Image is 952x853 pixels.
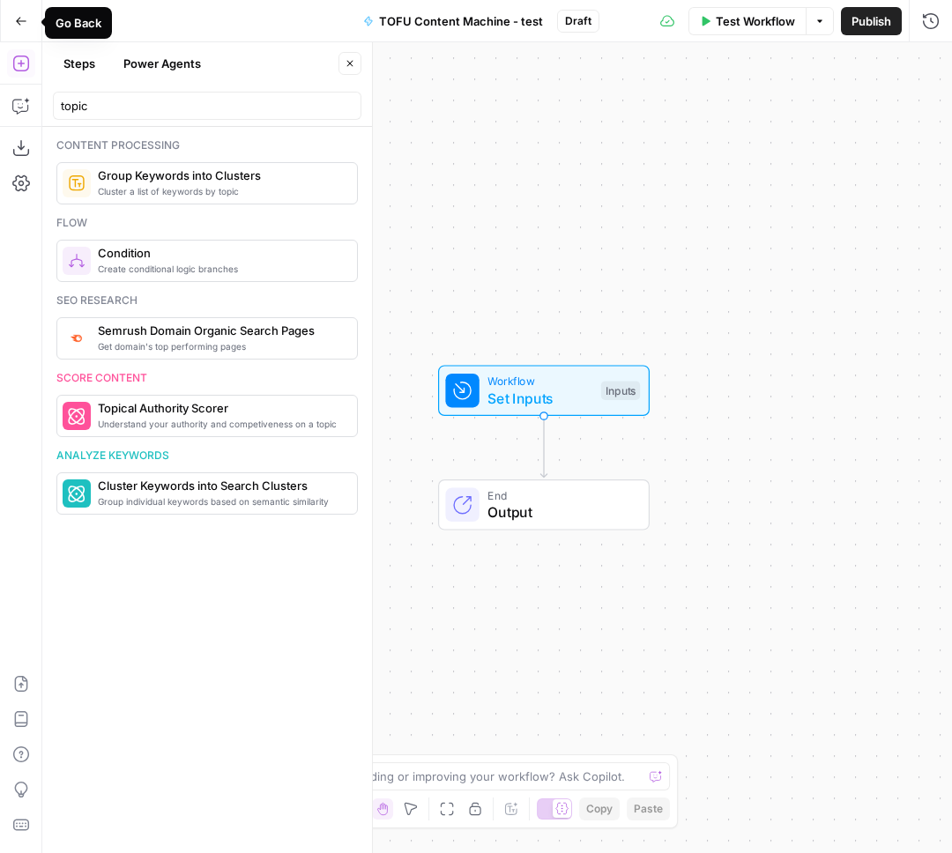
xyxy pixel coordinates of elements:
div: Inputs [601,381,640,400]
div: Flow [56,215,358,231]
div: EndOutput [380,479,708,530]
div: Analyze keywords [56,448,358,464]
span: Condition [98,244,343,262]
div: Seo research [56,293,358,308]
button: Copy [579,797,620,820]
span: Workflow [487,373,592,389]
span: End [487,486,631,503]
span: Copy [586,801,613,817]
span: Cluster a list of keywords by topic [98,184,343,198]
button: Paste [627,797,670,820]
img: 14hgftugzlhicq6oh3k7w4rc46c1 [68,174,86,192]
g: Edge from start to end [540,416,547,478]
span: Test Workflow [716,12,795,30]
span: Publish [852,12,891,30]
div: Content processing [56,137,358,153]
span: Output [487,501,631,523]
span: Draft [565,13,591,29]
span: Group individual keywords based on semantic similarity [98,494,343,508]
button: Test Workflow [688,7,806,35]
span: Create conditional logic branches [98,262,343,276]
span: Topical Authority Scorer [98,399,343,417]
img: otu06fjiulrdwrqmbs7xihm55rg9 [68,330,86,345]
span: Understand your authority and competiveness on a topic [98,417,343,431]
input: Search steps [61,97,353,115]
div: Go Back [56,14,101,32]
button: Power Agents [113,49,212,78]
span: Get domain's top performing pages [98,339,343,353]
button: Publish [841,7,902,35]
span: Cluster Keywords into Search Clusters [98,477,343,494]
span: TOFU Content Machine - test [379,12,543,30]
button: TOFU Content Machine - test [353,7,554,35]
span: Semrush Domain Organic Search Pages [98,322,343,339]
div: Score content [56,370,358,386]
span: Paste [634,801,663,817]
div: WorkflowSet InputsInputs [380,365,708,416]
span: Group Keywords into Clusters [98,167,343,184]
span: Set Inputs [487,388,592,409]
button: Steps [53,49,106,78]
